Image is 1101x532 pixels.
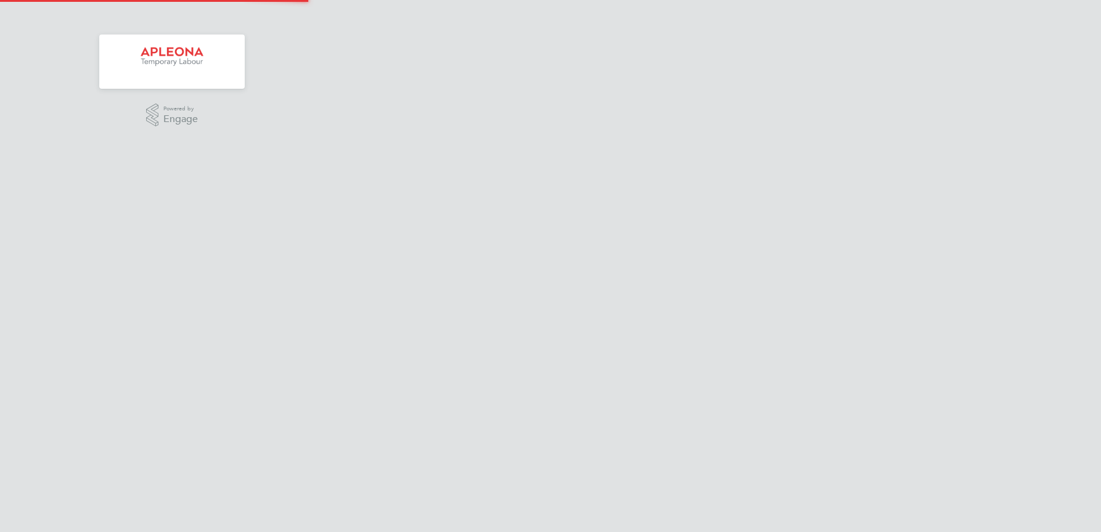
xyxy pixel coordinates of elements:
[163,114,198,125] span: Engage
[99,35,245,89] nav: Main navigation
[163,104,198,114] span: Powered by
[146,104,199,127] a: Powered byEngage
[141,47,203,67] img: apleona-logo-retina.png
[114,47,230,67] a: Go to home page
